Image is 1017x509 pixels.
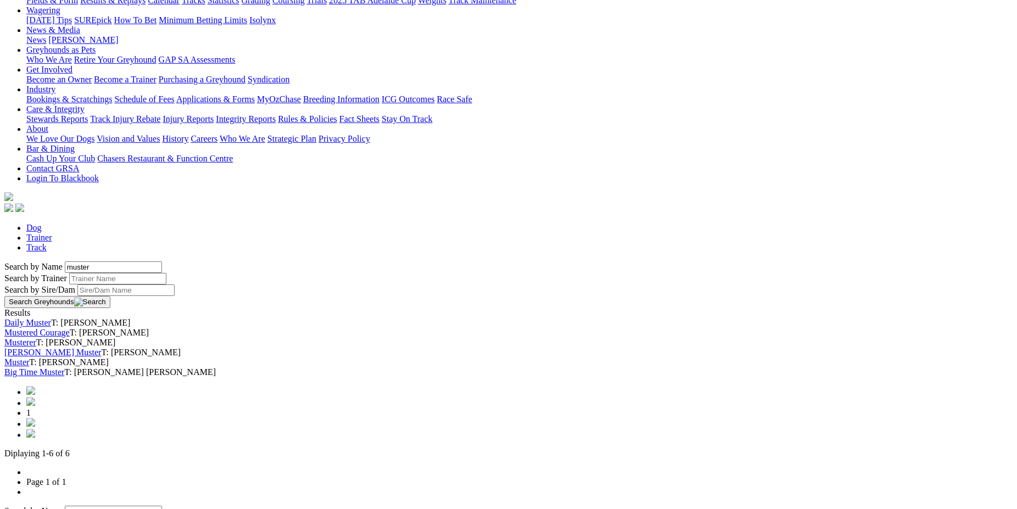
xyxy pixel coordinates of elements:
[26,233,52,242] a: Trainer
[26,65,72,74] a: Get Involved
[159,55,236,64] a: GAP SA Assessments
[4,262,63,271] label: Search by Name
[249,15,276,25] a: Isolynx
[382,114,432,124] a: Stay On Track
[4,318,1013,328] div: T: [PERSON_NAME]
[114,94,174,104] a: Schedule of Fees
[26,154,95,163] a: Cash Up Your Club
[26,15,72,25] a: [DATE] Tips
[4,357,1013,367] div: T: [PERSON_NAME]
[26,35,46,44] a: News
[97,154,233,163] a: Chasers Restaurant & Function Centre
[26,477,66,486] a: Page 1 of 1
[90,114,160,124] a: Track Injury Rebate
[4,449,1013,458] p: Diplaying 1-6 of 6
[15,203,24,212] img: twitter.svg
[176,94,255,104] a: Applications & Forms
[159,15,247,25] a: Minimum Betting Limits
[26,386,35,395] img: chevrons-left-pager-blue.svg
[26,114,1013,124] div: Care & Integrity
[4,357,29,367] a: Muster
[437,94,472,104] a: Race Safe
[26,75,92,84] a: Become an Owner
[162,134,188,143] a: History
[4,203,13,212] img: facebook.svg
[4,308,1013,318] div: Results
[4,367,64,377] a: Big Time Muster
[48,35,118,44] a: [PERSON_NAME]
[74,15,111,25] a: SUREpick
[26,35,1013,45] div: News & Media
[74,55,157,64] a: Retire Your Greyhound
[26,134,1013,144] div: About
[26,164,79,173] a: Contact GRSA
[26,104,85,114] a: Care & Integrity
[4,348,101,357] a: [PERSON_NAME] Muster
[318,134,370,143] a: Privacy Policy
[382,94,434,104] a: ICG Outcomes
[26,408,31,417] span: 1
[257,94,301,104] a: MyOzChase
[26,154,1013,164] div: Bar & Dining
[4,192,13,201] img: logo-grsa-white.png
[26,85,55,94] a: Industry
[267,134,316,143] a: Strategic Plan
[278,114,337,124] a: Rules & Policies
[4,285,75,294] label: Search by Sire/Dam
[26,243,47,252] a: Track
[4,328,70,337] a: Mustered Courage
[191,134,217,143] a: Careers
[26,174,99,183] a: Login To Blackbook
[4,318,51,327] a: Daily Muster
[4,273,67,283] label: Search by Trainer
[4,348,1013,357] div: T: [PERSON_NAME]
[163,114,214,124] a: Injury Reports
[339,114,379,124] a: Fact Sheets
[216,114,276,124] a: Integrity Reports
[26,124,48,133] a: About
[220,134,265,143] a: Who We Are
[26,223,42,232] a: Dog
[26,397,35,406] img: chevron-left-pager-blue.svg
[26,45,96,54] a: Greyhounds as Pets
[26,134,94,143] a: We Love Our Dogs
[114,15,157,25] a: How To Bet
[26,429,35,438] img: chevrons-right-pager-blue.svg
[4,367,1013,377] div: T: [PERSON_NAME] [PERSON_NAME]
[26,55,72,64] a: Who We Are
[4,338,36,347] a: Musterer
[4,296,110,308] button: Search Greyhounds
[303,94,379,104] a: Breeding Information
[69,273,166,284] input: Search by Trainer name
[97,134,160,143] a: Vision and Values
[74,298,106,306] img: Search
[26,94,112,104] a: Bookings & Scratchings
[159,75,245,84] a: Purchasing a Greyhound
[65,261,162,273] input: Search by Greyhound name
[26,15,1013,25] div: Wagering
[26,418,35,427] img: chevron-right-pager-blue.svg
[4,338,1013,348] div: T: [PERSON_NAME]
[26,25,80,35] a: News & Media
[77,284,175,296] input: Search by Sire/Dam name
[248,75,289,84] a: Syndication
[94,75,157,84] a: Become a Trainer
[26,144,75,153] a: Bar & Dining
[26,5,60,15] a: Wagering
[26,55,1013,65] div: Greyhounds as Pets
[26,75,1013,85] div: Get Involved
[4,328,1013,338] div: T: [PERSON_NAME]
[26,114,88,124] a: Stewards Reports
[26,94,1013,104] div: Industry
